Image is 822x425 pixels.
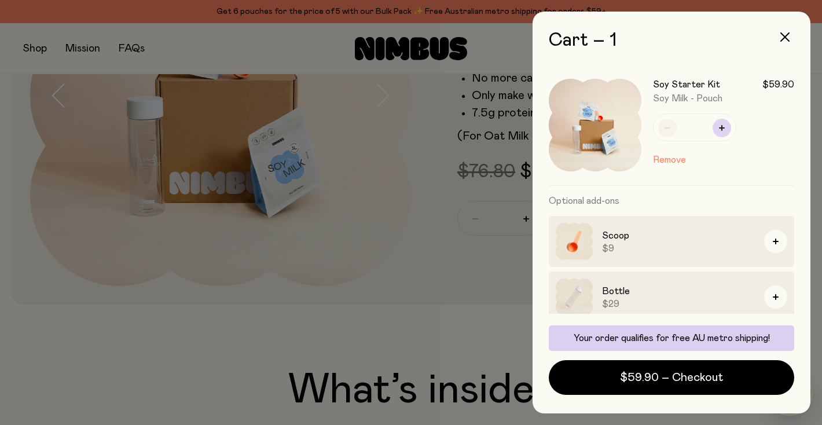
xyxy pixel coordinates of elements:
span: $59.90 [762,79,794,90]
span: $9 [602,243,755,254]
span: $29 [602,298,755,310]
span: $59.90 – Checkout [620,369,723,386]
h3: Bottle [602,284,755,298]
p: Your order qualifies for free AU metro shipping! [556,332,787,344]
h3: Soy Starter Kit [653,79,720,90]
button: Remove [653,153,686,167]
h2: Cart – 1 [549,30,794,51]
h3: Scoop [602,229,755,243]
span: Soy Milk - Pouch [653,94,722,103]
h3: Optional add-ons [549,186,794,216]
button: $59.90 – Checkout [549,360,794,395]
